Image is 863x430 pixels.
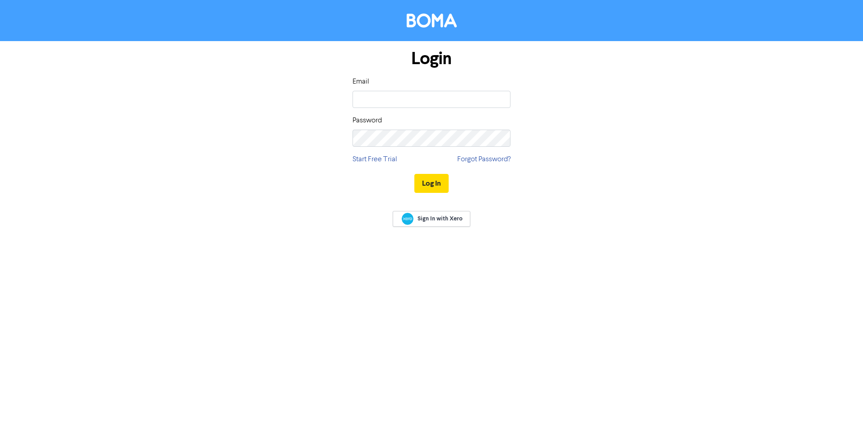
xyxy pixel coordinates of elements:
[414,174,449,193] button: Log In
[353,115,382,126] label: Password
[393,211,470,227] a: Sign In with Xero
[353,154,397,165] a: Start Free Trial
[457,154,510,165] a: Forgot Password?
[353,76,369,87] label: Email
[407,14,457,28] img: BOMA Logo
[402,213,413,225] img: Xero logo
[418,215,463,223] span: Sign In with Xero
[353,48,510,69] h1: Login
